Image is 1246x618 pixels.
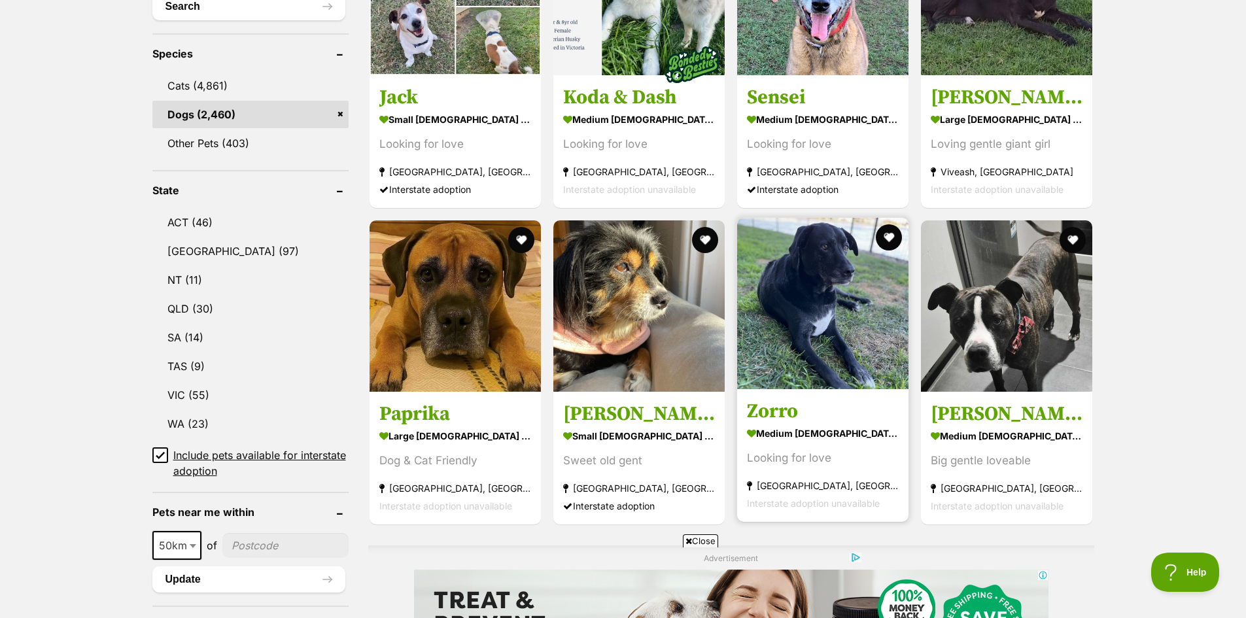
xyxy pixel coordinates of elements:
a: WA (23) [152,410,349,438]
h3: [PERSON_NAME] [563,402,715,426]
div: Loving gentle giant girl [931,135,1082,153]
strong: [GEOGRAPHIC_DATA], [GEOGRAPHIC_DATA] [563,479,715,497]
span: Interstate adoption unavailable [379,500,512,511]
span: Interstate adoption unavailable [931,184,1064,195]
strong: [GEOGRAPHIC_DATA], [GEOGRAPHIC_DATA] [931,479,1082,497]
a: Zorro medium [DEMOGRAPHIC_DATA] Dog Looking for love [GEOGRAPHIC_DATA], [GEOGRAPHIC_DATA] Interst... [737,389,909,522]
button: favourite [876,224,902,250]
a: Koda & Dash medium [DEMOGRAPHIC_DATA] Dog Looking for love [GEOGRAPHIC_DATA], [GEOGRAPHIC_DATA] I... [553,75,725,208]
h3: Sensei [747,85,899,110]
div: Looking for love [747,449,899,467]
strong: small [DEMOGRAPHIC_DATA] Dog [379,110,531,129]
iframe: Advertisement [385,553,861,611]
strong: medium [DEMOGRAPHIC_DATA] Dog [931,426,1082,445]
div: Interstate adoption [747,180,899,198]
a: TAS (9) [152,352,349,380]
a: NT (11) [152,266,349,294]
a: Paprika large [DEMOGRAPHIC_DATA] Dog Dog & Cat Friendly [GEOGRAPHIC_DATA], [GEOGRAPHIC_DATA] Inte... [370,392,541,524]
span: 50km [152,531,201,560]
img: bonded besties [659,32,725,97]
h3: [PERSON_NAME] [931,85,1082,110]
strong: [GEOGRAPHIC_DATA], [GEOGRAPHIC_DATA] [379,163,531,180]
div: Looking for love [379,135,531,153]
input: postcode [222,533,349,558]
strong: medium [DEMOGRAPHIC_DATA] Dog [747,424,899,443]
button: favourite [1060,227,1086,253]
a: [GEOGRAPHIC_DATA] (97) [152,237,349,265]
div: Looking for love [747,135,899,153]
strong: large [DEMOGRAPHIC_DATA] Dog [379,426,531,445]
header: State [152,184,349,196]
div: Big gentle loveable [931,452,1082,470]
div: Looking for love [563,135,715,153]
div: Dog & Cat Friendly [379,452,531,470]
button: Update [152,566,345,592]
a: [PERSON_NAME] medium [DEMOGRAPHIC_DATA] Dog Big gentle loveable [GEOGRAPHIC_DATA], [GEOGRAPHIC_DA... [921,392,1092,524]
strong: [GEOGRAPHIC_DATA], [GEOGRAPHIC_DATA] [747,163,899,180]
div: Sweet old gent [563,452,715,470]
strong: medium [DEMOGRAPHIC_DATA] Dog [563,110,715,129]
iframe: Help Scout Beacon - Open [1151,553,1220,592]
a: Sensei medium [DEMOGRAPHIC_DATA] Dog Looking for love [GEOGRAPHIC_DATA], [GEOGRAPHIC_DATA] Inters... [737,75,909,208]
h3: Zorro [747,399,899,424]
a: Include pets available for interstate adoption [152,447,349,479]
a: Jack small [DEMOGRAPHIC_DATA] Dog Looking for love [GEOGRAPHIC_DATA], [GEOGRAPHIC_DATA] Interstat... [370,75,541,208]
strong: Viveash, [GEOGRAPHIC_DATA] [931,163,1082,180]
button: favourite [508,227,534,253]
img: Paprika - Mastiff Dog [370,220,541,392]
a: VIC (55) [152,381,349,409]
span: Interstate adoption unavailable [931,500,1064,511]
a: [PERSON_NAME] large [DEMOGRAPHIC_DATA] Dog Loving gentle giant girl Viveash, [GEOGRAPHIC_DATA] In... [921,75,1092,208]
span: of [207,538,217,553]
div: Interstate adoption [379,180,531,198]
strong: [GEOGRAPHIC_DATA], [GEOGRAPHIC_DATA] [747,477,899,494]
img: Cruz - Bull Arab Dog [921,220,1092,392]
a: [PERSON_NAME] small [DEMOGRAPHIC_DATA] Dog Sweet old gent [GEOGRAPHIC_DATA], [GEOGRAPHIC_DATA] In... [553,392,725,524]
a: ACT (46) [152,209,349,236]
strong: [GEOGRAPHIC_DATA], [GEOGRAPHIC_DATA] [379,479,531,497]
strong: large [DEMOGRAPHIC_DATA] Dog [931,110,1082,129]
header: Species [152,48,349,60]
span: Close [683,534,718,547]
span: 50km [154,536,200,555]
strong: [GEOGRAPHIC_DATA], [GEOGRAPHIC_DATA] [563,163,715,180]
img: Sir Battenberg - Papillon Dog [553,220,725,392]
header: Pets near me within [152,506,349,518]
h3: Paprika [379,402,531,426]
a: Cats (4,861) [152,72,349,99]
h3: Jack [379,85,531,110]
a: Dogs (2,460) [152,101,349,128]
a: Other Pets (403) [152,129,349,157]
a: SA (14) [152,324,349,351]
span: Interstate adoption unavailable [747,498,880,509]
div: Interstate adoption [563,497,715,515]
strong: medium [DEMOGRAPHIC_DATA] Dog [747,110,899,129]
img: Zorro - Labrador Retriever Dog [737,218,909,389]
button: favourite [692,227,718,253]
a: QLD (30) [152,295,349,322]
strong: small [DEMOGRAPHIC_DATA] Dog [563,426,715,445]
h3: Koda & Dash [563,85,715,110]
span: Interstate adoption unavailable [563,184,696,195]
h3: [PERSON_NAME] [931,402,1082,426]
span: Include pets available for interstate adoption [173,447,349,479]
